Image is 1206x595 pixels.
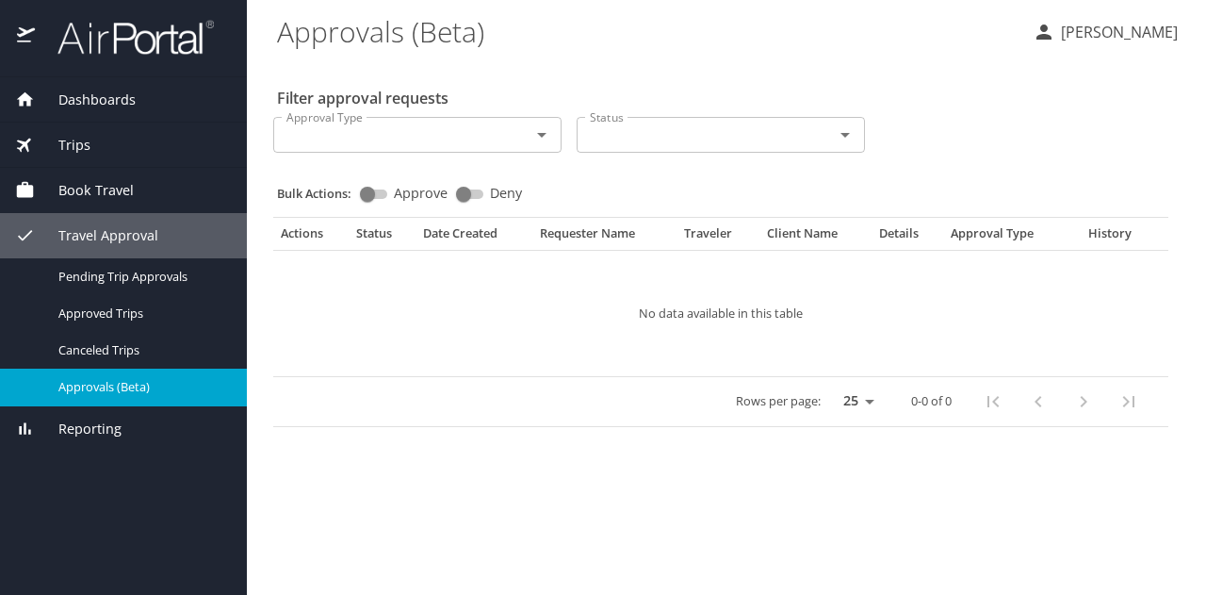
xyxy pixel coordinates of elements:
[17,19,37,56] img: icon-airportal.png
[273,225,1168,427] table: Approval table
[532,225,676,250] th: Requester Name
[273,225,349,250] th: Actions
[58,341,224,359] span: Canceled Trips
[58,268,224,286] span: Pending Trip Approvals
[759,225,872,250] th: Client Name
[330,307,1112,320] p: No data available in this table
[1025,15,1185,49] button: [PERSON_NAME]
[676,225,759,250] th: Traveler
[277,83,448,113] h2: Filter approval requests
[394,187,448,200] span: Approve
[277,185,367,202] p: Bulk Actions:
[828,388,881,416] select: rows per page
[416,225,532,250] th: Date Created
[1055,21,1178,43] p: [PERSON_NAME]
[943,225,1071,250] th: Approval Type
[58,378,224,396] span: Approvals (Beta)
[832,122,858,148] button: Open
[58,305,224,322] span: Approved Trips
[35,419,122,439] span: Reporting
[911,395,952,407] p: 0-0 of 0
[37,19,214,56] img: airportal-logo.png
[490,187,522,200] span: Deny
[35,135,90,156] span: Trips
[35,225,158,246] span: Travel Approval
[349,225,416,250] th: Status
[277,2,1018,60] h1: Approvals (Beta)
[1072,225,1149,250] th: History
[872,225,943,250] th: Details
[35,90,136,110] span: Dashboards
[529,122,555,148] button: Open
[35,180,134,201] span: Book Travel
[736,395,821,407] p: Rows per page:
